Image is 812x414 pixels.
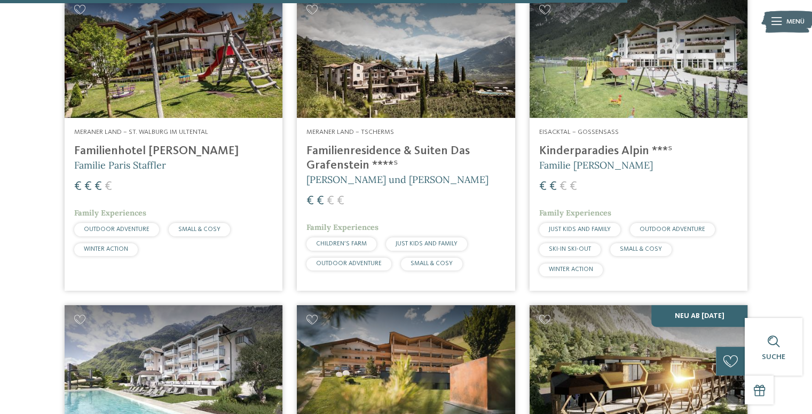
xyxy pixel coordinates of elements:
span: Family Experiences [306,222,379,232]
span: € [570,180,577,193]
span: Eisacktal – Gossensass [539,129,619,136]
span: Suche [762,353,785,361]
span: € [306,195,314,208]
span: Family Experiences [539,208,611,218]
span: € [327,195,334,208]
span: € [559,180,567,193]
span: € [539,180,547,193]
span: € [74,180,82,193]
span: SMALL & COSY [620,246,662,252]
span: Meraner Land – Tscherms [306,129,394,136]
span: € [105,180,112,193]
span: OUTDOOR ADVENTURE [640,226,705,233]
span: JUST KIDS AND FAMILY [396,241,458,247]
span: SMALL & COSY [411,260,453,267]
span: € [94,180,102,193]
span: € [337,195,344,208]
span: Family Experiences [74,208,146,218]
span: WINTER ACTION [549,266,593,273]
span: OUTDOOR ADVENTURE [316,260,382,267]
span: SMALL & COSY [178,226,220,233]
h4: Familienresidence & Suiten Das Grafenstein ****ˢ [306,144,505,173]
h4: Kinderparadies Alpin ***ˢ [539,144,738,158]
span: € [84,180,92,193]
h4: Familienhotel [PERSON_NAME] [74,144,273,158]
span: Meraner Land – St. Walburg im Ultental [74,129,208,136]
span: CHILDREN’S FARM [316,241,367,247]
span: WINTER ACTION [84,246,128,252]
span: OUTDOOR ADVENTURE [84,226,149,233]
span: Familie [PERSON_NAME] [539,159,653,171]
span: Familie Paris Staffler [74,159,166,171]
span: JUST KIDS AND FAMILY [549,226,611,233]
span: € [549,180,557,193]
span: SKI-IN SKI-OUT [549,246,591,252]
span: € [317,195,324,208]
span: [PERSON_NAME] und [PERSON_NAME] [306,173,488,186]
